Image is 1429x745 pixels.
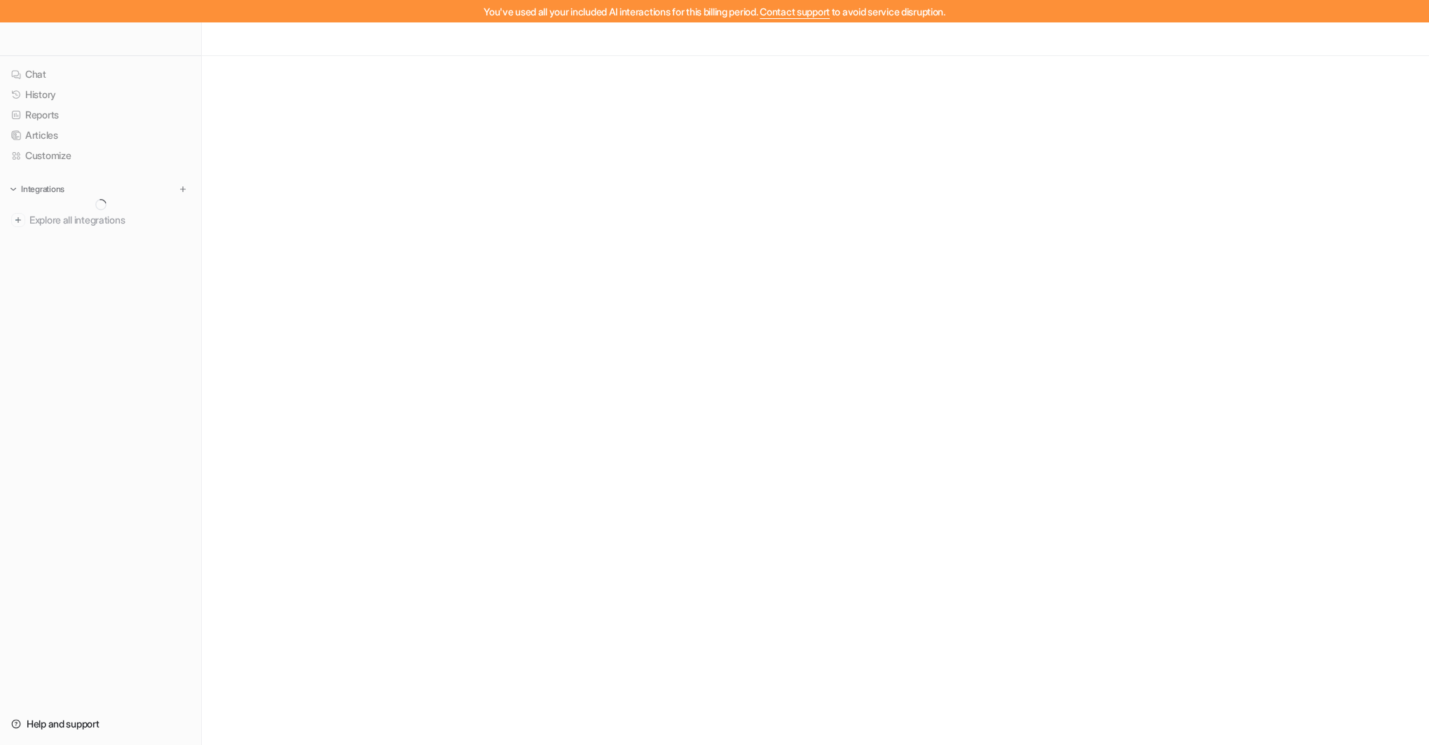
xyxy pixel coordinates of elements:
[11,213,25,227] img: explore all integrations
[760,6,830,18] span: Contact support
[29,209,190,231] span: Explore all integrations
[178,184,188,194] img: menu_add.svg
[8,184,18,194] img: expand menu
[21,184,64,195] p: Integrations
[6,125,196,145] a: Articles
[6,210,196,230] a: Explore all integrations
[6,714,196,734] a: Help and support
[6,64,196,84] a: Chat
[6,146,196,165] a: Customize
[6,85,196,104] a: History
[6,182,69,196] button: Integrations
[6,105,196,125] a: Reports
